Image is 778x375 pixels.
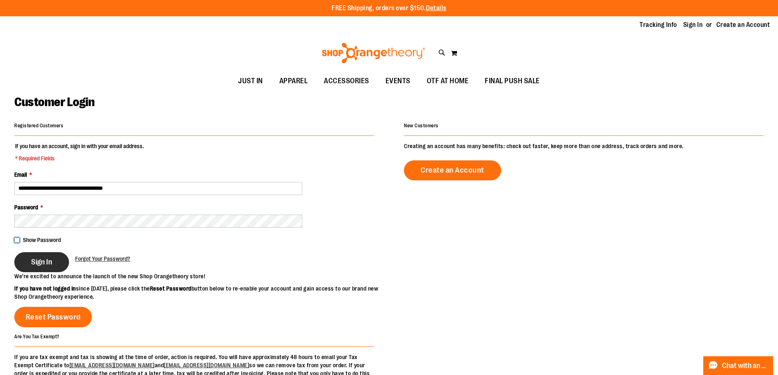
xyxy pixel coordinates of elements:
p: since [DATE], please click the button below to re-enable your account and gain access to our bran... [14,284,389,301]
span: Chat with an Expert [722,362,768,370]
strong: If you have not logged in [14,285,76,292]
strong: Registered Customers [14,123,63,129]
strong: Are You Tax Exempt? [14,333,60,339]
a: Details [426,4,446,12]
span: * Required Fields [15,154,144,162]
span: ACCESSORIES [324,72,369,90]
p: Creating an account has many benefits: check out faster, keep more than one address, track orders... [404,142,764,150]
legend: If you have an account, sign in with your email address. [14,142,145,162]
strong: Reset Password [150,285,192,292]
span: Forgot Your Password? [75,255,130,262]
a: Reset Password [14,307,92,327]
a: [EMAIL_ADDRESS][DOMAIN_NAME] [164,362,249,368]
a: Tracking Info [640,20,677,29]
button: Chat with an Expert [703,356,774,375]
span: Customer Login [14,95,94,109]
span: Email [14,171,27,178]
span: Reset Password [26,313,81,322]
span: Create an Account [421,166,484,175]
img: Shop Orangetheory [321,43,426,63]
a: Create an Account [716,20,770,29]
a: Create an Account [404,160,501,180]
span: EVENTS [386,72,410,90]
span: JUST IN [238,72,263,90]
p: FREE Shipping, orders over $150. [332,4,446,13]
a: Sign In [683,20,703,29]
span: APPAREL [279,72,308,90]
span: FINAL PUSH SALE [485,72,540,90]
p: We’re excited to announce the launch of the new Shop Orangetheory store! [14,272,389,280]
span: OTF AT HOME [427,72,469,90]
span: Show Password [23,237,61,243]
a: Forgot Your Password? [75,255,130,263]
span: Password [14,204,38,211]
a: [EMAIL_ADDRESS][DOMAIN_NAME] [69,362,155,368]
span: Sign In [31,257,52,266]
strong: New Customers [404,123,439,129]
button: Sign In [14,252,69,272]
